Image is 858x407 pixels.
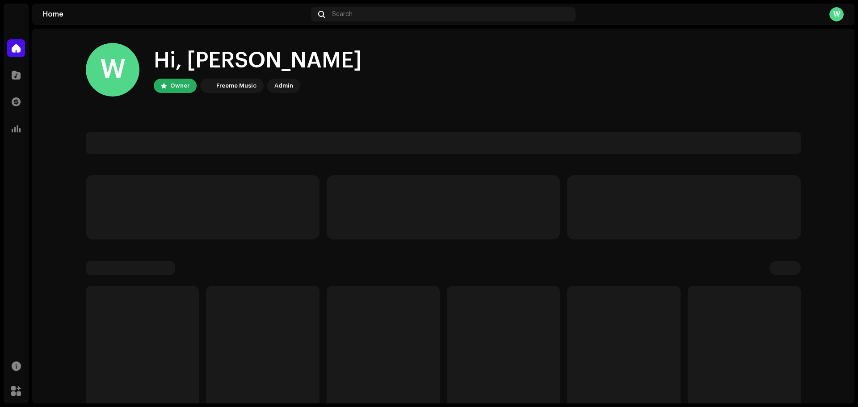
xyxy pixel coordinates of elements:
[170,80,189,91] div: Owner
[274,80,293,91] div: Admin
[332,11,353,18] span: Search
[86,43,139,97] div: W
[202,80,213,91] img: 7951d5c0-dc3c-4d78-8e51-1b6de87acfd8
[43,11,307,18] div: Home
[154,46,362,75] div: Hi, [PERSON_NAME]
[216,80,257,91] div: Freeme Music
[829,7,844,21] div: W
